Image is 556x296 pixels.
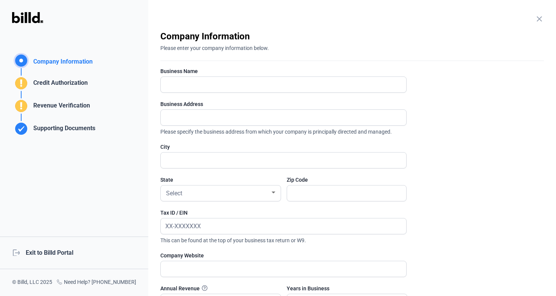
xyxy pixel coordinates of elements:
div: City [160,143,407,151]
div: Business Address [160,100,407,108]
mat-icon: close [535,14,544,23]
img: Billd Logo [12,12,43,23]
span: Please specify the business address from which your company is principally directed and managed. [160,126,407,136]
span: This can be found at the top of your business tax return or W9. [160,234,407,244]
div: Please enter your company information below. [160,42,544,52]
div: Years in Business [287,285,407,292]
div: Tax ID / EIN [160,209,407,217]
div: State [160,176,280,184]
div: Business Name [160,67,407,75]
div: Revenue Verification [30,101,90,114]
div: Annual Revenue [160,285,280,292]
mat-icon: logout [12,248,20,256]
input: XX-XXXXXXX [161,218,398,234]
div: Company Information [160,30,544,42]
div: © Billd, LLC 2025 [12,278,52,287]
div: Company Information [30,57,93,68]
div: Company Website [160,252,407,259]
span: Select [166,190,182,197]
div: Credit Authorization [30,78,88,91]
div: Supporting Documents [30,124,95,136]
div: Need Help? [PHONE_NUMBER] [56,278,136,287]
div: Zip Code [287,176,407,184]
